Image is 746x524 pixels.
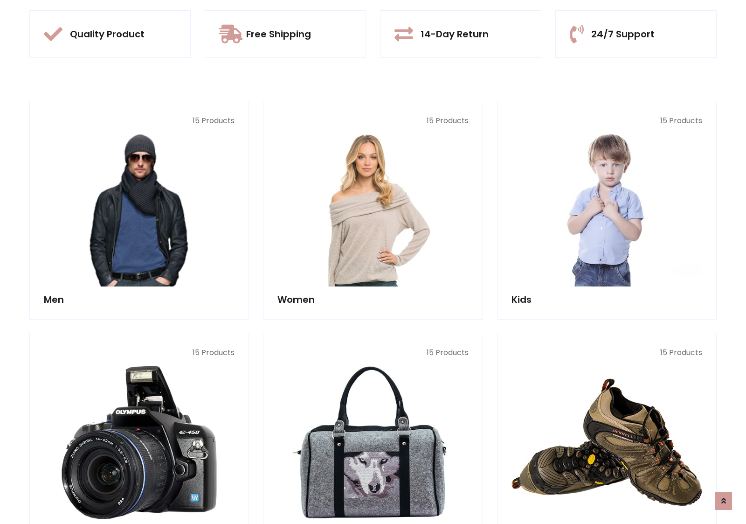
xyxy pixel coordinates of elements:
[511,347,702,358] p: 15 Products
[70,28,145,40] h5: Quality Product
[511,115,702,126] p: 15 Products
[277,347,468,358] p: 15 Products
[277,294,468,305] h5: Women
[246,28,311,40] h5: Free Shipping
[44,115,235,126] p: 15 Products
[591,28,655,40] h5: 24/7 Support
[44,347,235,358] p: 15 Products
[277,115,468,126] p: 15 Products
[44,294,235,305] h5: Men
[511,294,702,305] h5: Kids
[421,28,489,40] h5: 14-Day Return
